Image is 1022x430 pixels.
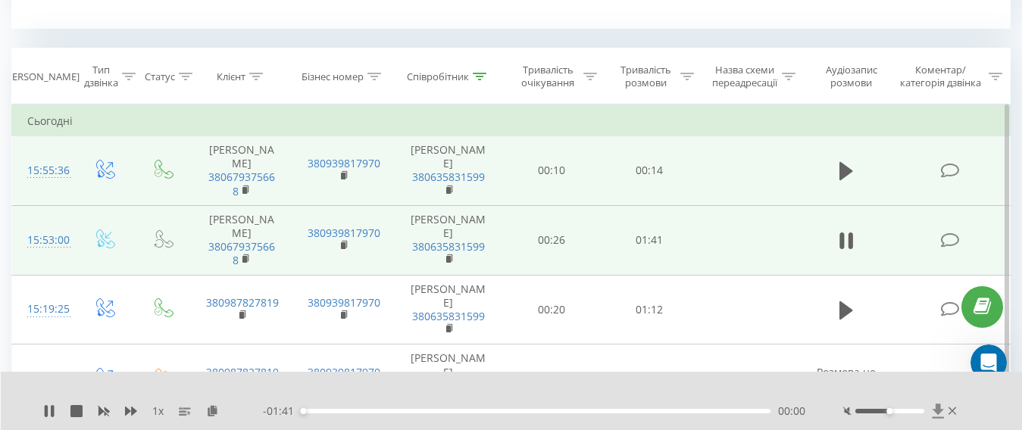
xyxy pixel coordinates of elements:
span: 1 x [152,404,164,419]
div: Тип дзвінка [84,64,118,89]
a: 380635831599 [412,309,485,323]
td: [PERSON_NAME] [394,344,503,414]
div: Назва схеми переадресації [711,64,778,89]
div: Ольга каже… [12,238,291,283]
div: 15:53:00 [27,226,59,255]
button: Головна [237,6,266,35]
div: Коментар/категорія дзвінка [896,64,985,89]
td: 00:26 [503,205,601,275]
div: [PHONE_NUMBER] [PHONE_NUMBER] - [PERSON_NAME] [55,98,291,146]
div: Accessibility label [300,408,306,414]
button: go back [10,6,39,35]
a: 380939817970 [308,156,380,170]
button: Завантажити вкладений файл [72,280,84,292]
div: Тут без змін [12,158,105,192]
td: [PERSON_NAME] [191,205,292,275]
div: Тривалість очікування [517,64,580,89]
td: 00:14 [601,136,699,206]
div: [PERSON_NAME] [3,70,80,83]
div: Тривалість розмови [614,64,677,89]
div: Бізнес номер [302,70,364,83]
div: Тоді все [221,204,291,237]
td: 00:01 [503,344,601,414]
td: [PERSON_NAME] [191,136,292,206]
td: 01:41 [601,205,699,275]
button: Вибір емодзі [23,280,36,292]
a: 380987827819 [206,295,279,310]
iframe: Intercom live chat [970,344,1007,381]
td: [PERSON_NAME] [394,136,503,206]
div: Статус [145,70,175,83]
div: Valerii каже… [12,158,291,204]
div: Тоді все [233,213,279,228]
a: 380679375668 [208,239,275,267]
span: Розмова не відбулась [817,365,876,393]
td: Сьогодні [12,106,1011,136]
textarea: Повідомлення... [13,248,290,274]
a: 380635831599 [412,170,485,184]
div: Ольга каже… [12,98,291,158]
div: Я за нього забула, зараз [142,73,279,88]
div: 15:19:25 [27,294,59,324]
td: [PERSON_NAME] [394,205,503,275]
td: 00:20 [503,275,601,344]
a: 380939817970 [308,226,380,240]
div: Ольга каже… [12,64,291,98]
button: вибір GIF-файлів [48,280,60,292]
div: 14:57:00 [27,364,59,394]
div: Аудіозапис розмови [813,64,889,89]
div: Тут без змін [24,167,92,182]
a: 380987827819 [206,365,279,379]
div: Ольга каже… [12,204,291,238]
a: 380679375668 [208,170,275,198]
img: Profile image for Fin [43,8,67,33]
div: Клієнт [217,70,245,83]
span: 00:00 [778,404,805,419]
div: [PHONE_NUMBER] [PHONE_NUMBER] - [PERSON_NAME] [67,107,279,137]
div: Дякую [230,238,291,271]
div: Accessibility label [886,408,892,414]
div: 15:55:36 [27,156,59,185]
div: Я за нього забула, зараз [130,64,291,97]
td: 00:10 [503,136,601,206]
div: Закрити [266,6,293,33]
td: 00:00 [601,344,699,414]
td: 01:12 [601,275,699,344]
a: 380635831599 [412,239,485,254]
span: - 01:41 [263,404,302,419]
a: 380939817970 [308,295,380,310]
h1: Fin [73,14,92,26]
a: 380939817970 [308,365,380,379]
button: Надіслати повідомлення… [260,274,284,298]
td: [PERSON_NAME] [394,275,503,344]
div: Співробітник [407,70,469,83]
